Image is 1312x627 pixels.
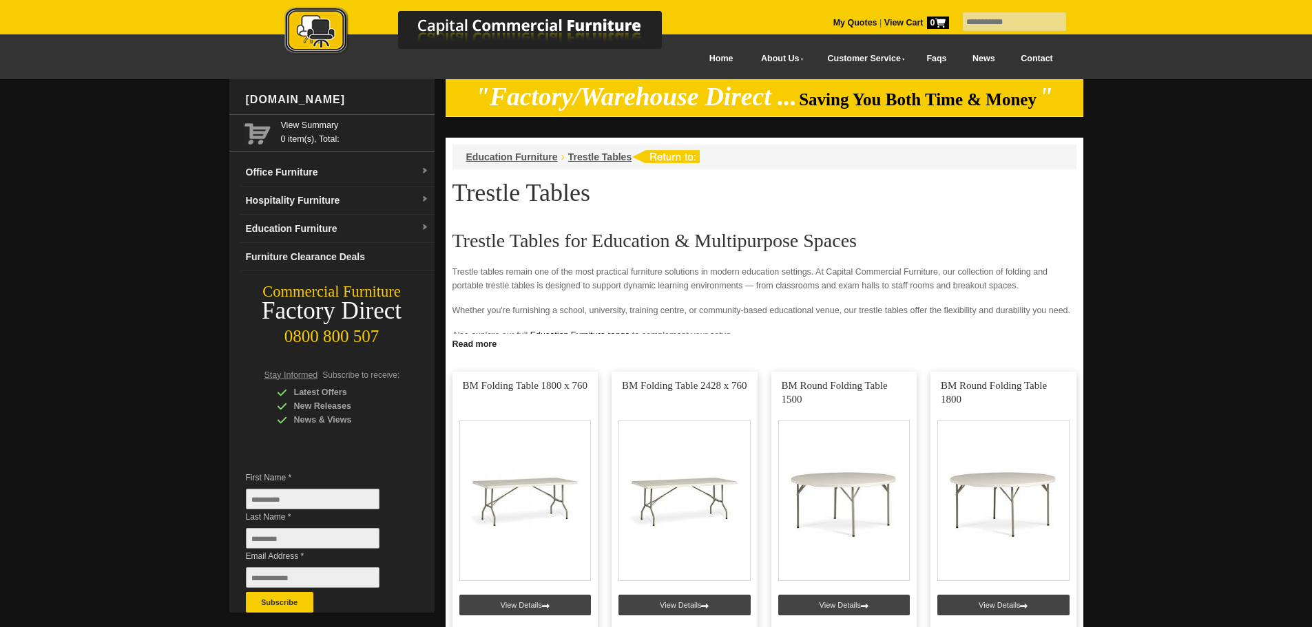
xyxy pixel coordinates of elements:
[246,567,379,588] input: Email Address *
[452,180,1076,206] h1: Trestle Tables
[277,413,408,427] div: News & Views
[632,330,733,340] big: to complement your setup.
[246,489,379,509] input: First Name *
[246,510,400,524] span: Last Name *
[884,18,949,28] strong: View Cart
[746,43,812,74] a: About Us
[264,370,318,380] span: Stay Informed
[240,243,435,271] a: Furniture Clearance Deals
[246,549,400,563] span: Email Address *
[466,151,558,162] a: Education Furniture
[452,267,1048,290] big: Trestle tables remain one of the most practical furniture solutions in modern education settings....
[632,150,700,163] img: return to
[475,83,797,111] em: "Factory/Warehouse Direct ...
[812,43,913,74] a: Customer Service
[927,17,949,29] span: 0
[240,79,435,120] div: [DOMAIN_NAME]
[277,385,408,399] div: Latest Offers
[452,306,1071,315] big: Whether you're furnishing a school, university, training centre, or community-based educational v...
[1008,43,1065,74] a: Contact
[833,18,877,28] a: My Quotes
[229,282,435,301] div: Commercial Furniture
[959,43,1008,74] a: News
[799,90,1037,109] span: Saving You Both Time & Money
[530,330,630,340] a: Education Furniture range
[561,150,565,164] li: ›
[882,18,948,28] a: View Cart0
[240,187,435,215] a: Hospitality Furnituredropdown
[452,330,528,340] big: Also explore our full
[568,151,632,162] a: Trestle Tables
[322,370,399,380] span: Subscribe to receive:
[246,592,313,613] button: Subscribe
[247,7,729,61] a: Capital Commercial Furniture Logo
[914,43,960,74] a: Faqs
[240,215,435,243] a: Education Furnituredropdown
[281,118,429,144] span: 0 item(s), Total:
[446,334,1083,351] a: Click to read more
[421,167,429,176] img: dropdown
[452,230,857,251] big: Trestle Tables for Education & Multipurpose Spaces
[229,301,435,321] div: Factory Direct
[246,471,400,485] span: First Name *
[247,7,729,57] img: Capital Commercial Furniture Logo
[246,528,379,549] input: Last Name *
[421,224,429,232] img: dropdown
[281,118,429,132] a: View Summary
[1039,83,1053,111] em: "
[229,320,435,346] div: 0800 800 507
[421,195,429,204] img: dropdown
[277,399,408,413] div: New Releases
[240,158,435,187] a: Office Furnituredropdown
